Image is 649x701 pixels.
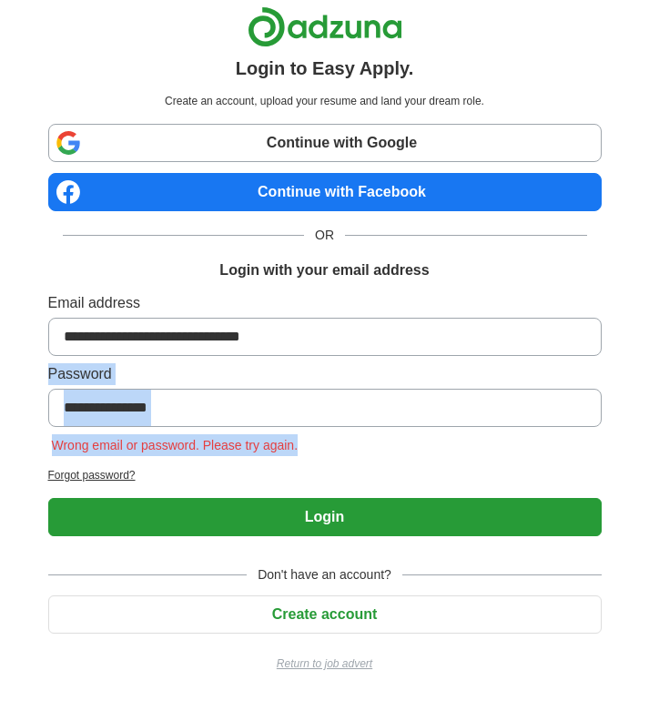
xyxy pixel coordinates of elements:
[48,595,602,634] button: Create account
[48,655,602,672] a: Return to job advert
[248,6,402,47] img: Adzuna logo
[48,498,602,536] button: Login
[247,565,402,584] span: Don't have an account?
[48,467,602,483] a: Forgot password?
[48,606,602,622] a: Create account
[48,124,602,162] a: Continue with Google
[52,93,598,109] p: Create an account, upload your resume and land your dream role.
[48,438,302,452] span: Wrong email or password. Please try again.
[48,363,602,385] label: Password
[48,292,602,314] label: Email address
[304,226,345,245] span: OR
[219,259,429,281] h1: Login with your email address
[48,173,602,211] a: Continue with Facebook
[236,55,414,82] h1: Login to Easy Apply.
